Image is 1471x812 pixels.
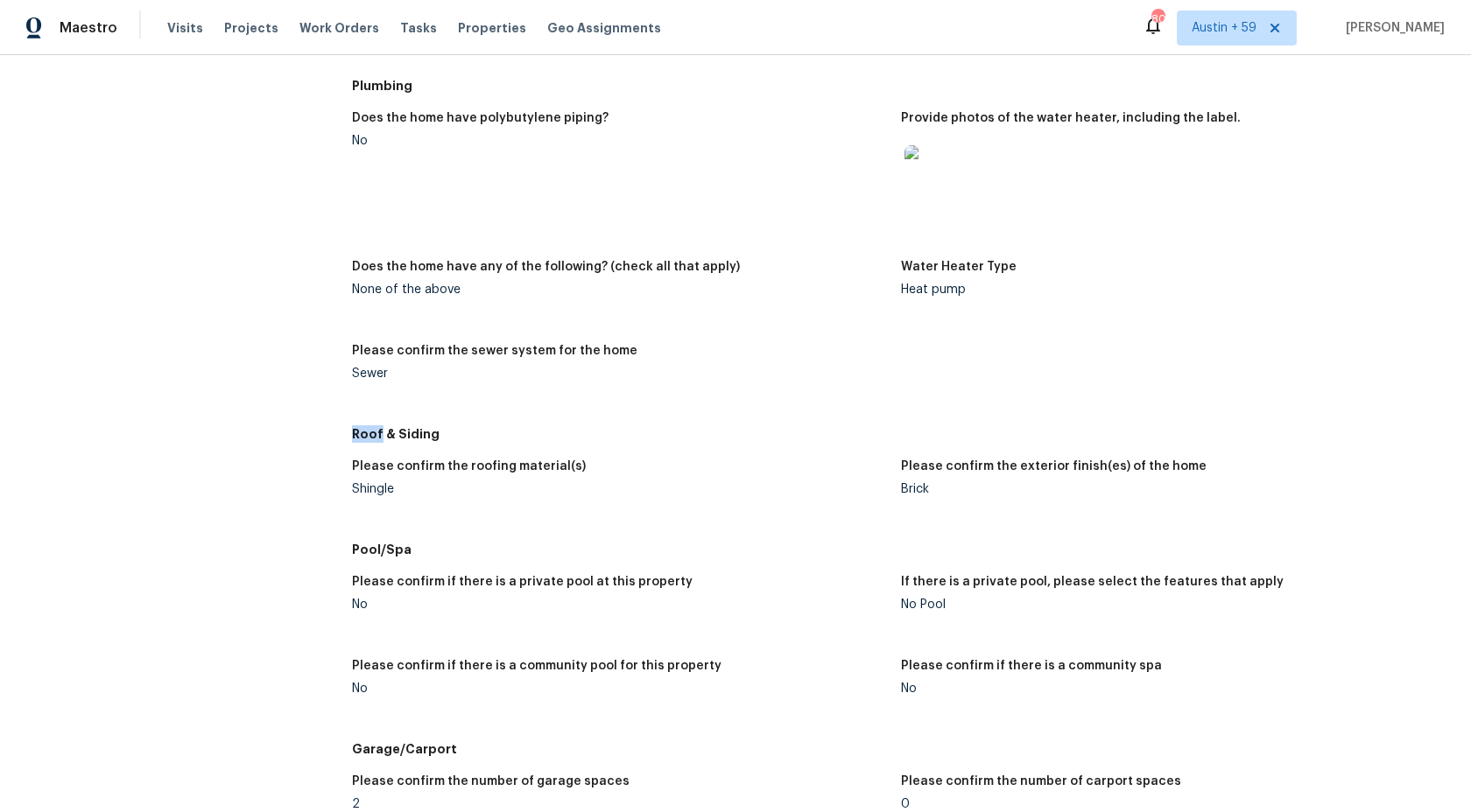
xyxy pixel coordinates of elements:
h5: Pool/Spa [352,541,1450,558]
span: Geo Assignments [547,19,661,37]
div: Heat pump [901,283,1436,296]
div: No [352,598,887,611]
div: No [352,135,887,147]
h5: Roof & Siding [352,425,1450,443]
h5: Please confirm the sewer system for the home [352,345,637,357]
span: Maestro [60,19,117,37]
h5: Please confirm if there is a community pool for this property [352,660,721,672]
h5: Water Heater Type [901,261,1017,273]
h5: Please confirm the number of garage spaces [352,775,630,787]
span: Tasks [400,22,437,34]
div: No [901,682,1436,695]
div: Shingle [352,483,887,495]
h5: Please confirm if there is a community spa [901,660,1162,672]
span: Austin + 59 [1192,19,1256,37]
div: 805 [1151,10,1164,28]
div: Brick [901,483,1436,495]
h5: Garage/Carport [352,740,1450,758]
span: Work Orders [299,19,379,37]
h5: Plumbing [352,77,1450,94]
div: 2 [352,798,887,810]
h5: Please confirm the number of carport spaces [901,775,1181,787]
h5: Please confirm the roofing material(s) [352,460,586,472]
div: No [352,682,887,695]
h5: Please confirm the exterior finish(es) of the home [901,460,1207,472]
span: Projects [224,19,278,37]
span: [PERSON_NAME] [1339,19,1445,37]
h5: If there is a private pool, please select the features that apply [901,576,1284,588]
div: Sewer [352,367,887,380]
div: 0 [901,798,1436,810]
h5: Does the home have any of the following? (check all that apply) [352,261,740,273]
div: None of the above [352,283,887,296]
h5: Does the home have polybutylene piping? [352,112,609,124]
h5: Please confirm if there is a private pool at this property [352,576,693,588]
span: Visits [167,19,203,37]
span: Properties [458,19,526,37]
h5: Provide photos of the water heater, including the label. [901,112,1241,124]
div: No Pool [901,598,1436,611]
